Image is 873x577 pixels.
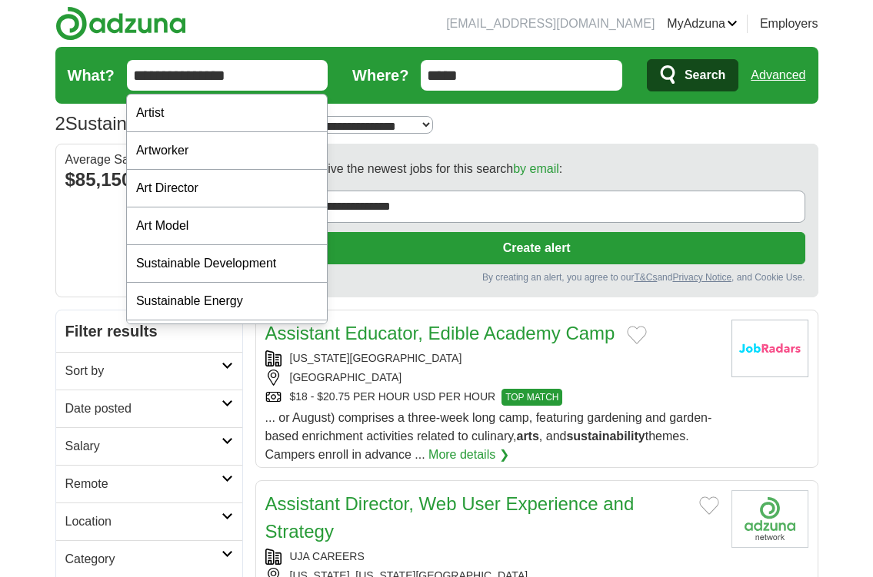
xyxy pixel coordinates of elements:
img: Adzuna logo [55,6,186,41]
h2: Filter results [56,310,242,352]
h2: Salary [65,437,222,456]
a: Advanced [751,60,805,91]
li: [EMAIL_ADDRESS][DOMAIN_NAME] [446,15,655,33]
a: MyAdzuna [667,15,738,33]
div: UJA CAREERS [265,549,719,565]
a: T&Cs [634,272,657,283]
img: Company logo [731,490,808,548]
button: Create alert [268,232,805,264]
div: [GEOGRAPHIC_DATA] [265,370,719,386]
label: Where? [352,64,408,87]
strong: sustainability [566,429,645,443]
div: Art Director [127,170,327,207]
h2: Remote [65,475,222,493]
a: Sort by [56,352,242,390]
label: What? [68,64,115,87]
a: Assistant Educator, Edible Academy Camp [265,323,615,343]
div: Average Salary [65,154,233,166]
span: 2 [55,110,65,138]
span: Search [685,60,725,91]
button: Search [647,59,738,91]
div: [US_STATE][GEOGRAPHIC_DATA] [265,350,719,366]
div: Art [127,320,327,358]
div: Artist [127,95,327,132]
div: Artworker [127,132,327,170]
a: Salary [56,427,242,465]
div: Art Model [127,207,327,245]
img: Company logo [731,320,808,377]
div: By creating an alert, you agree to our and , and Cookie Use. [268,270,805,284]
h2: Category [65,550,222,569]
h2: Date posted [65,400,222,418]
span: ... or August) comprises a three-week long camp, featuring gardening and garden-based enrichment ... [265,411,712,461]
div: Sustainable Development [127,245,327,283]
strong: arts [516,429,538,443]
a: More details ❯ [428,446,509,464]
a: Assistant Director, Web User Experience and Strategy [265,493,635,542]
a: Location [56,502,242,540]
a: Remote [56,465,242,502]
a: Privacy Notice [672,272,731,283]
button: Add to favorite jobs [699,496,719,515]
a: Date posted [56,390,242,427]
div: Sustainable Energy [127,283,327,320]
h2: Location [65,512,222,531]
a: Employers [760,15,818,33]
div: $85,150 [65,166,233,194]
a: by email [513,162,559,175]
span: Receive the newest jobs for this search : [299,160,562,178]
button: Add to favorite jobs [627,326,647,344]
div: $18 - $20.75 PER HOUR USD PER HOUR [265,389,719,406]
h1: Sustainable art Jobs in 10471 [55,113,309,134]
h2: Sort by [65,362,222,380]
span: TOP MATCH [501,389,562,406]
